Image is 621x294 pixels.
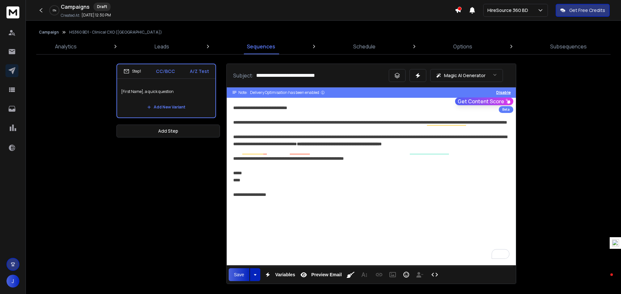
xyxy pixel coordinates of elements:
[453,43,472,50] p: Options
[414,268,426,281] button: Insert Unsubscribe Link
[430,69,503,82] button: Magic AI Generator
[124,68,141,74] div: Step 1
[556,4,610,17] button: Get Free Credits
[156,68,175,75] p: CC/BCC
[69,30,162,35] p: HS360 BD1 - Clinical CXO ([GEOGRAPHIC_DATA])
[53,8,56,12] p: 0 %
[262,268,297,281] button: Variables
[243,39,279,54] a: Sequences
[274,272,297,278] span: Variables
[121,83,212,101] p: [First Name], a quick question
[238,90,247,95] span: Note:
[349,39,379,54] a: Schedule
[229,268,249,281] button: Save
[597,272,613,287] iframe: Intercom live chat
[546,39,591,54] a: Subsequences
[93,3,111,11] div: Draft
[61,13,80,18] p: Created At:
[387,268,399,281] button: Insert Image (Ctrl+P)
[6,275,19,288] button: J
[353,43,376,50] p: Schedule
[298,268,343,281] button: Preview Email
[227,98,516,265] div: To enrich screen reader interactions, please activate Accessibility in Grammarly extension settings
[499,106,513,113] div: Beta
[39,30,59,35] button: Campaign
[250,90,325,95] div: Delivery Optimisation has been enabled
[151,39,173,54] a: Leads
[116,64,216,118] li: Step1CC/BCCA/Z Test[First Name], a quick questionAdd New Variant
[496,90,511,95] button: Disable
[116,125,220,137] button: Add Step
[247,43,275,50] p: Sequences
[55,43,77,50] p: Analytics
[449,39,476,54] a: Options
[310,272,343,278] span: Preview Email
[142,101,191,114] button: Add New Variant
[487,7,531,14] p: HireSource 360 BD
[82,13,111,18] p: [DATE] 12:30 PM
[373,268,385,281] button: Insert Link (Ctrl+K)
[358,268,370,281] button: More Text
[190,68,209,75] p: A/Z Test
[233,72,254,79] p: Subject:
[61,3,90,11] h1: Campaigns
[455,97,513,105] button: Get Content Score
[51,39,81,54] a: Analytics
[444,72,485,79] p: Magic AI Generator
[569,7,605,14] p: Get Free Credits
[155,43,169,50] p: Leads
[550,43,587,50] p: Subsequences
